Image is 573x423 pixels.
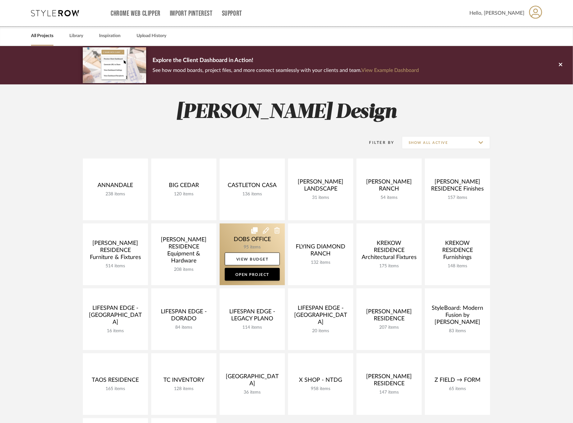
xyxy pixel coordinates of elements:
div: 36 items [225,390,280,395]
div: [PERSON_NAME] RESIDENCE [362,308,417,325]
div: 175 items [362,263,417,269]
div: 54 items [362,195,417,200]
div: LIFESPAN EDGE - [GEOGRAPHIC_DATA] [88,305,143,328]
div: LIFESPAN EDGE - [GEOGRAPHIC_DATA] [293,305,348,328]
span: Hello, [PERSON_NAME] [469,9,524,17]
div: CASTLETON CASA [225,182,280,192]
div: 31 items [293,195,348,200]
div: 114 items [225,325,280,330]
div: [GEOGRAPHIC_DATA] [225,373,280,390]
p: See how mood boards, project files, and more connect seamlessly with your clients and team. [153,66,419,75]
div: KREKOW RESIDENCE Architectural Fixtures [362,240,417,263]
p: Explore the Client Dashboard in Action! [153,56,419,66]
div: 148 items [430,263,485,269]
div: [PERSON_NAME] RESIDENCE [362,373,417,390]
div: [PERSON_NAME] RESIDENCE Equipment & Hardware [156,236,211,267]
div: 120 items [156,192,211,197]
div: 132 items [293,260,348,265]
a: Upload History [137,32,166,40]
div: 147 items [362,390,417,395]
div: X SHOP - NTDG [293,377,348,386]
div: [PERSON_NAME] RESIDENCE Furniture & Fixtures [88,240,143,263]
a: All Projects [31,32,53,40]
div: 83 items [430,328,485,334]
div: ANNANDALE [88,182,143,192]
div: 16 items [88,328,143,334]
a: Chrome Web Clipper [111,11,161,16]
a: Support [222,11,242,16]
div: StyleBoard: Modern Fusion by [PERSON_NAME] [430,305,485,328]
a: Inspiration [99,32,121,40]
div: Z FIELD → FORM [430,377,485,386]
div: 20 items [293,328,348,334]
div: LIFESPAN EDGE - LEGACY PLANO [225,308,280,325]
h2: [PERSON_NAME] Design [56,100,517,124]
div: 238 items [88,192,143,197]
div: KREKOW RESIDENCE Furnishings [430,240,485,263]
a: View Example Dashboard [361,68,419,73]
div: [PERSON_NAME] RESIDENCE Finishes [430,178,485,195]
div: 207 items [362,325,417,330]
div: TC INVENTORY [156,377,211,386]
div: Filter By [361,139,395,146]
div: 157 items [430,195,485,200]
a: Library [69,32,83,40]
a: Import Pinterest [170,11,213,16]
div: 958 items [293,386,348,392]
div: 128 items [156,386,211,392]
div: 208 items [156,267,211,272]
a: Open Project [225,268,280,281]
div: 165 items [88,386,143,392]
a: View Budget [225,253,280,265]
div: 136 items [225,192,280,197]
div: FLYING DIAMOND RANCH [293,243,348,260]
div: LIFESPAN EDGE - DORADO [156,308,211,325]
div: 514 items [88,263,143,269]
div: BIG CEDAR [156,182,211,192]
div: TAOS RESIDENCE [88,377,143,386]
div: [PERSON_NAME] RANCH [362,178,417,195]
div: [PERSON_NAME] LANDSCAPE [293,178,348,195]
img: d5d033c5-7b12-40c2-a960-1ecee1989c38.png [83,47,146,83]
div: 65 items [430,386,485,392]
div: 84 items [156,325,211,330]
